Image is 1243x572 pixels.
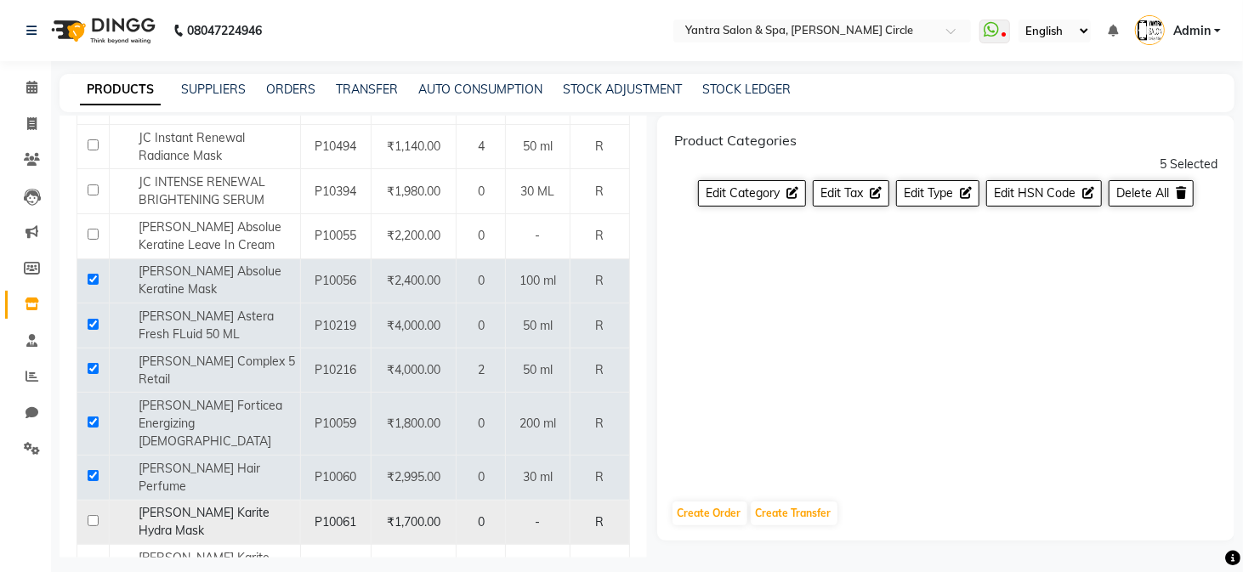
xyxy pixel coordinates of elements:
[139,505,270,538] span: [PERSON_NAME] Karite Hydra Mask
[478,469,485,484] span: 0
[1135,15,1165,45] img: Admin
[315,416,356,431] span: P10059
[595,469,604,484] span: R
[139,398,283,449] span: [PERSON_NAME] Forticea Energizing [DEMOGRAPHIC_DATA]
[1116,185,1169,201] span: Delete All
[336,82,398,97] a: TRANSFER
[535,228,540,243] span: -
[478,416,485,431] span: 0
[595,514,604,530] span: R
[677,507,741,519] span: Create Order
[702,82,791,97] a: STOCK LEDGER
[755,507,831,519] span: Create Transfer
[139,174,266,207] span: JC INTENSE RENEWAL BRIGHTENING SERUM
[315,228,356,243] span: P10055
[523,318,553,333] span: 50 ml
[139,309,275,342] span: [PERSON_NAME] Astera Fresh FLuid 50 ML
[139,354,296,387] span: [PERSON_NAME] Complex 5 Retail
[673,501,747,525] button: Create Order
[478,184,485,199] span: 0
[904,185,953,201] span: Edit Type
[706,185,780,201] span: Edit Category
[387,469,440,484] span: ₹2,995.00
[139,263,282,297] span: [PERSON_NAME] Absolue Keratine Mask
[387,318,440,333] span: ₹4,000.00
[315,469,356,484] span: P10060
[595,318,604,333] span: R
[478,228,485,243] span: 0
[315,362,356,377] span: P10216
[1109,180,1194,207] button: Delete All
[820,185,863,201] span: Edit Tax
[139,130,246,163] span: JC Instant Renewal Radiance Mask
[595,184,604,199] span: R
[595,362,604,377] span: R
[1173,22,1211,40] span: Admin
[315,273,356,288] span: P10056
[519,273,556,288] span: 100 ml
[523,139,553,154] span: 50 ml
[595,228,604,243] span: R
[478,362,485,377] span: 2
[813,180,889,207] button: Edit Tax
[595,416,604,431] span: R
[187,7,262,54] b: 08047224946
[387,514,440,530] span: ₹1,700.00
[387,416,440,431] span: ₹1,800.00
[478,318,485,333] span: 0
[478,514,485,530] span: 0
[418,82,542,97] a: AUTO CONSUMPTION
[139,461,261,494] span: [PERSON_NAME] Hair Perfume
[387,273,440,288] span: ₹2,400.00
[43,7,160,54] img: logo
[80,75,161,105] a: PRODUCTS
[315,139,356,154] span: P10494
[519,416,556,431] span: 200 ml
[387,139,440,154] span: ₹1,140.00
[387,362,440,377] span: ₹4,000.00
[520,184,554,199] span: 30 ML
[315,184,356,199] span: P10394
[181,82,246,97] a: SUPPLIERS
[698,180,806,207] button: Edit Category
[751,501,837,525] button: Create Transfer
[315,514,356,530] span: P10061
[674,133,797,149] h6: Product Categories
[1160,156,1217,173] div: 5 Selected
[315,318,356,333] span: P10219
[896,180,979,207] button: Edit Type
[994,185,1076,201] span: Edit HSN Code
[478,139,485,154] span: 4
[523,469,553,484] span: 30 ml
[535,514,540,530] span: -
[139,219,282,252] span: [PERSON_NAME] Absolue Keratine Leave In Cream
[986,180,1102,207] button: Edit HSN Code
[478,273,485,288] span: 0
[387,228,440,243] span: ₹2,200.00
[563,82,682,97] a: STOCK ADJUSTMENT
[523,362,553,377] span: 50 ml
[595,139,604,154] span: R
[595,273,604,288] span: R
[266,82,315,97] a: ORDERS
[387,184,440,199] span: ₹1,980.00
